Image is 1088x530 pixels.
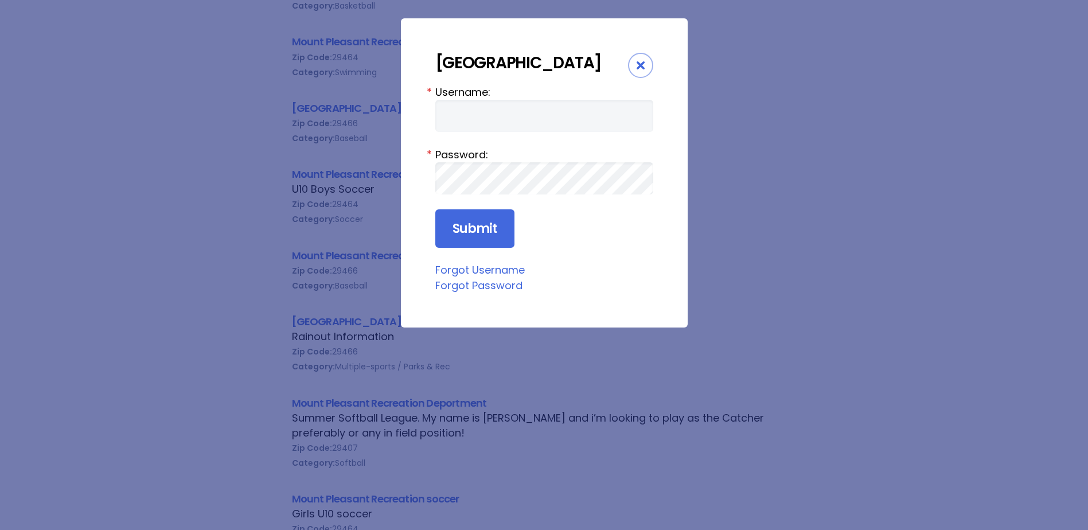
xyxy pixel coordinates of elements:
input: Submit [435,209,514,248]
div: [GEOGRAPHIC_DATA] [435,53,628,73]
a: Forgot Username [435,263,525,277]
div: Close [628,53,653,78]
label: Username: [435,84,653,100]
label: Password: [435,147,653,162]
a: Forgot Password [435,278,522,293]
